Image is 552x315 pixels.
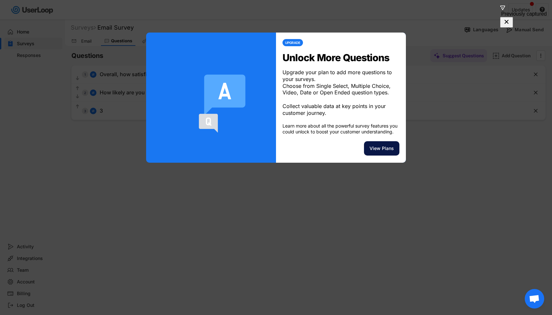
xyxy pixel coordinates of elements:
[285,41,300,44] div: UPGRADE
[282,53,399,62] div: Unlock More Questions
[525,289,544,308] a: Open chat
[364,141,399,156] button: View Plans
[282,123,399,135] div: Learn more about all the powerful survey features you could unlock to boost your customer underst...
[282,69,399,116] div: Upgrade your plan to add more questions to your surveys. Choose from Single Select, Multiple Choi...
